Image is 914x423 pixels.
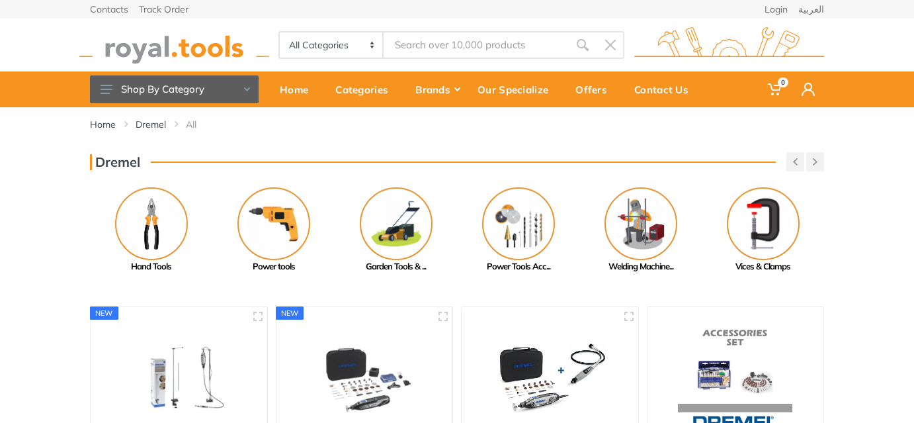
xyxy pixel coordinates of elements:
a: Dremel [136,118,166,131]
a: Login [765,5,788,14]
a: Welding Machine... [579,187,702,273]
select: Category [280,32,384,58]
input: Site search [384,31,569,59]
div: Garden Tools & ... [335,260,457,273]
div: Offers [566,75,625,103]
span: 0 [778,77,788,87]
h3: Dremel [90,154,140,170]
div: Contact Us [625,75,706,103]
div: Categories [326,75,406,103]
img: Royal - Power Tools Accessories [482,187,555,260]
div: Welding Machine... [579,260,702,273]
div: Power tools [212,260,335,273]
a: Power Tools Acc... [457,187,579,273]
img: Royal - Vices & Clamps [727,187,800,260]
a: Track Order [139,5,188,14]
div: Brands [406,75,468,103]
a: Home [90,118,116,131]
a: Power tools [212,187,335,273]
img: Royal - Garden Tools & Accessories [360,187,433,260]
img: royal.tools Logo [634,27,824,64]
a: Home [270,71,326,107]
a: Garden Tools & ... [335,187,457,273]
div: Our Specialize [468,75,566,103]
div: Hand Tools [90,260,212,273]
div: Vices & Clamps [702,260,824,273]
a: Our Specialize [468,71,566,107]
div: Home [270,75,326,103]
a: Categories [326,71,406,107]
a: Vices & Clamps [702,187,824,273]
a: العربية [798,5,824,14]
img: royal.tools Logo [79,27,269,64]
nav: breadcrumb [90,118,824,131]
div: new [90,306,118,320]
div: new [276,306,304,320]
img: Royal - Welding Machine & Tools [604,187,677,260]
a: Hand Tools [90,187,212,273]
a: Contacts [90,5,128,14]
img: Royal - Hand Tools [115,187,188,260]
button: Shop By Category [90,75,259,103]
a: Contact Us [625,71,706,107]
a: 0 [759,71,792,107]
li: All [186,118,216,131]
img: Royal - Power tools [237,187,310,260]
a: Offers [566,71,625,107]
div: Power Tools Acc... [457,260,579,273]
